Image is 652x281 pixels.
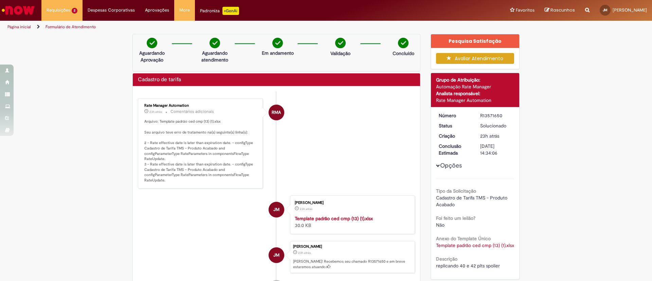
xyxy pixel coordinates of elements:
[545,7,575,14] a: Rascunhos
[603,8,608,12] span: JM
[398,38,409,48] img: check-circle-green.png
[330,50,350,57] p: Validação
[272,38,283,48] img: check-circle-green.png
[200,7,239,15] div: Padroniza
[393,50,414,57] p: Concluído
[300,207,312,211] time: 26/09/2025 16:33:48
[335,38,346,48] img: check-circle-green.png
[436,76,514,83] div: Grupo de Atribuição:
[5,21,430,33] ul: Trilhas de página
[434,122,475,129] dt: Status
[480,133,512,139] div: 26/09/2025 16:34:00
[436,53,514,64] button: Avaliar Atendimento
[198,50,231,63] p: Aguardando atendimento
[170,109,214,115] small: Comentários adicionais
[436,83,514,90] div: Automação Rate Manager
[436,222,445,228] span: Não
[436,235,491,242] b: Anexo do Template Único
[273,247,279,263] span: JM
[47,7,70,14] span: Requisições
[480,122,512,129] div: Solucionado
[295,215,408,229] div: 30.0 KB
[434,133,475,139] dt: Criação
[434,143,475,156] dt: Conclusão Estimada
[1,3,36,17] img: ServiceNow
[269,105,284,120] div: Rate Manager Automation
[147,38,157,48] img: check-circle-green.png
[436,188,476,194] b: Tipo da Solicitação
[550,7,575,13] span: Rascunhos
[480,133,499,139] time: 26/09/2025 16:34:00
[293,259,411,269] p: [PERSON_NAME]! Recebemos seu chamado R13571650 e em breve estaremos atuando.
[269,202,284,217] div: Júlia Oliveira Menezes
[516,7,535,14] span: Favoritos
[436,195,509,208] span: Cadastro de Tarifa TMS - Produto Acabado
[298,251,311,255] time: 26/09/2025 16:34:00
[210,38,220,48] img: check-circle-green.png
[149,110,162,114] time: 26/09/2025 16:35:30
[135,50,168,63] p: Aguardando Aprovação
[480,143,512,156] div: [DATE] 14:34:06
[145,7,169,14] span: Aprovações
[434,112,475,119] dt: Número
[480,112,512,119] div: R13571650
[295,215,373,222] a: Template padrão ced cmp (13) (1).xlsx
[431,34,520,48] div: Pesquisa Satisfação
[298,251,311,255] span: 23h atrás
[144,119,257,183] p: Arquivo: Template padrão ced cmp (13) (1).xlsx Seu arquivo teve erro de tratamento na(s) seguinte...
[273,201,279,218] span: JM
[436,263,500,269] span: replicando 40 e 42 plts spolier
[88,7,135,14] span: Despesas Corporativas
[149,110,162,114] span: 23h atrás
[436,242,514,248] a: Download de Template padrão ced cmp (13) (1).xlsx
[300,207,312,211] span: 23h atrás
[295,201,408,205] div: [PERSON_NAME]
[262,50,294,56] p: Em andamento
[480,133,499,139] span: 23h atrás
[613,7,647,13] span: [PERSON_NAME]
[7,24,31,30] a: Página inicial
[293,245,411,249] div: [PERSON_NAME]
[222,7,239,15] p: +GenAi
[272,104,281,121] span: RMA
[179,7,190,14] span: More
[436,90,514,97] div: Analista responsável:
[436,215,475,221] b: Foi feito um leilão?
[72,8,77,14] span: 2
[269,247,284,263] div: Júlia Oliveira Menezes
[144,104,257,108] div: Rate Manager Automation
[436,256,457,262] b: Descrição
[138,77,181,83] h2: Cadastro de tarifa Histórico de tíquete
[436,97,514,104] div: Rate Manager Automation
[138,241,415,274] li: Júlia Oliveira Menezes
[46,24,96,30] a: Formulário de Atendimento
